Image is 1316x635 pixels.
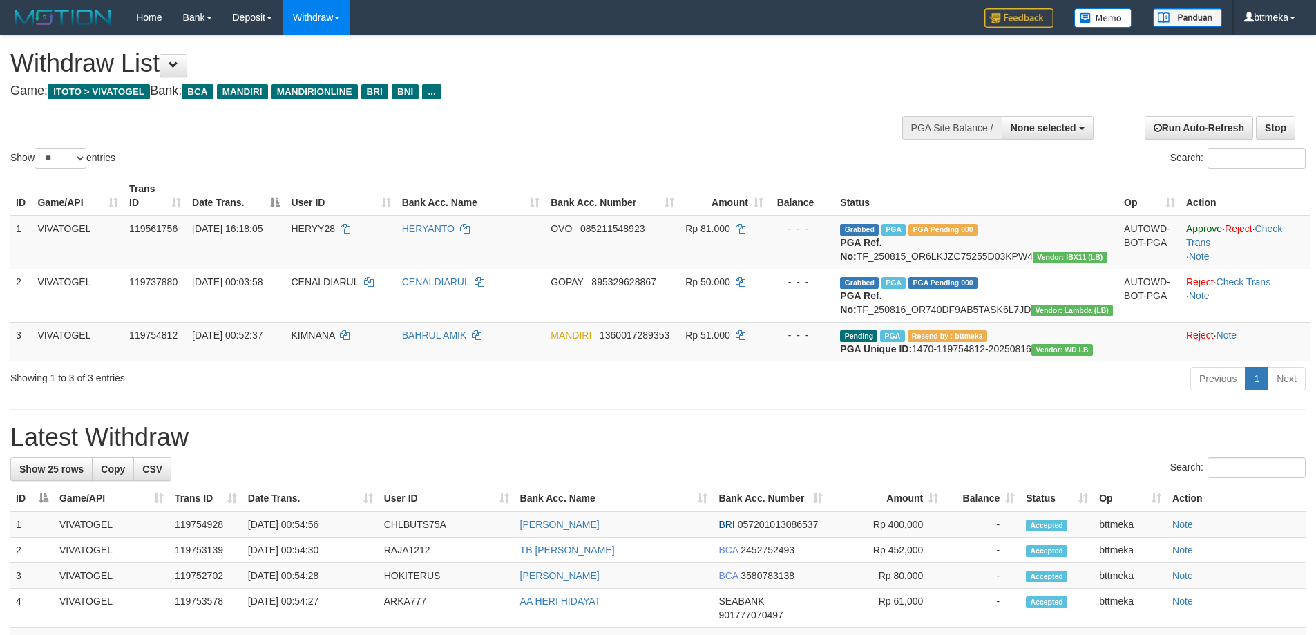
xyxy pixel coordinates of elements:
[1189,290,1210,301] a: Note
[1031,344,1093,356] span: Vendor URL: https://dashboard.q2checkout.com/secure
[285,176,396,216] th: User ID: activate to sort column ascending
[1031,305,1113,316] span: Vendor URL: https://dashboard.q2checkout.com/secure
[379,589,515,628] td: ARKA777
[379,538,515,563] td: RAJA1212
[1181,269,1310,322] td: · ·
[379,486,515,511] th: User ID: activate to sort column ascending
[1026,545,1067,557] span: Accepted
[520,519,600,530] a: [PERSON_NAME]
[685,276,730,287] span: Rp 50.000
[1026,520,1067,531] span: Accepted
[10,50,864,77] h1: Withdraw List
[242,563,379,589] td: [DATE] 00:54:28
[944,511,1020,538] td: -
[182,84,213,99] span: BCA
[591,276,656,287] span: Copy 895329628867 to clipboard
[984,8,1053,28] img: Feedback.jpg
[718,519,734,530] span: BRI
[1153,8,1222,27] img: panduan.png
[685,330,730,341] span: Rp 51.000
[881,224,906,236] span: Marked by bttrenal
[738,519,819,530] span: Copy 057201013086537 to clipboard
[908,330,987,342] span: Resend by : bttmeka
[774,275,829,289] div: - - -
[397,176,546,216] th: Bank Acc. Name: activate to sort column ascending
[840,224,879,236] span: Grabbed
[1181,322,1310,361] td: ·
[769,176,835,216] th: Balance
[1033,252,1107,263] span: Vendor URL: https://dashboard.q2checkout.com/secure
[1020,486,1094,511] th: Status: activate to sort column ascending
[1256,116,1295,140] a: Stop
[1225,223,1252,234] a: Reject
[1268,367,1306,390] a: Next
[944,486,1020,511] th: Balance: activate to sort column ascending
[1094,486,1167,511] th: Op: activate to sort column ascending
[422,84,441,99] span: ...
[242,511,379,538] td: [DATE] 00:54:56
[1094,563,1167,589] td: bttmeka
[1245,367,1268,390] a: 1
[1190,367,1246,390] a: Previous
[1094,511,1167,538] td: bttmeka
[835,269,1118,322] td: TF_250816_OR740DF9AB5TASK6L7JD
[1094,589,1167,628] td: bttmeka
[242,538,379,563] td: [DATE] 00:54:30
[718,570,738,581] span: BCA
[835,216,1118,269] td: TF_250815_OR6LKJZC75255D03KPW4
[840,343,912,354] b: PGA Unique ID:
[1208,457,1306,478] input: Search:
[1118,269,1181,322] td: AUTOWD-BOT-PGA
[545,176,680,216] th: Bank Acc. Number: activate to sort column ascending
[1217,330,1237,341] a: Note
[774,222,829,236] div: - - -
[828,486,944,511] th: Amount: activate to sort column ascending
[1002,116,1094,140] button: None selected
[840,330,877,342] span: Pending
[1186,276,1214,287] a: Reject
[402,223,455,234] a: HERYANTO
[1118,176,1181,216] th: Op: activate to sort column ascending
[291,330,334,341] span: KIMNANA
[902,116,1002,140] div: PGA Site Balance /
[1208,148,1306,169] input: Search:
[1181,176,1310,216] th: Action
[840,290,881,315] b: PGA Ref. No:
[520,570,600,581] a: [PERSON_NAME]
[1217,276,1271,287] a: Check Trans
[908,277,978,289] span: PGA Pending
[1172,519,1193,530] a: Note
[1186,330,1214,341] a: Reject
[680,176,769,216] th: Amount: activate to sort column ascending
[718,596,764,607] span: SEABANK
[1167,486,1306,511] th: Action
[291,276,359,287] span: CENALDIARUL
[713,486,828,511] th: Bank Acc. Number: activate to sort column ascending
[1145,116,1253,140] a: Run Auto-Refresh
[520,544,615,556] a: TB [PERSON_NAME]
[520,596,601,607] a: AA HERI HIDAYAT
[1170,457,1306,478] label: Search:
[291,223,335,234] span: HERYY28
[840,237,881,262] b: PGA Ref. No:
[685,223,730,234] span: Rp 81.000
[1011,122,1076,133] span: None selected
[402,276,470,287] a: CENALDIARUL
[1186,223,1282,248] a: Check Trans
[881,277,906,289] span: Marked by bttmeka
[1074,8,1132,28] img: Button%20Memo.svg
[828,538,944,563] td: Rp 452,000
[48,84,150,99] span: ITOTO > VIVATOGEL
[1186,223,1222,234] a: Approve
[1172,596,1193,607] a: Note
[1026,571,1067,582] span: Accepted
[835,322,1118,361] td: 1470-119754812-20250816
[1172,570,1193,581] a: Note
[1189,251,1210,262] a: Note
[840,277,879,289] span: Grabbed
[10,7,115,28] img: MOTION_logo.png
[580,223,645,234] span: Copy 085211548923 to clipboard
[600,330,669,341] span: Copy 1360017289353 to clipboard
[1181,216,1310,269] td: · · ·
[271,84,358,99] span: MANDIRIONLINE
